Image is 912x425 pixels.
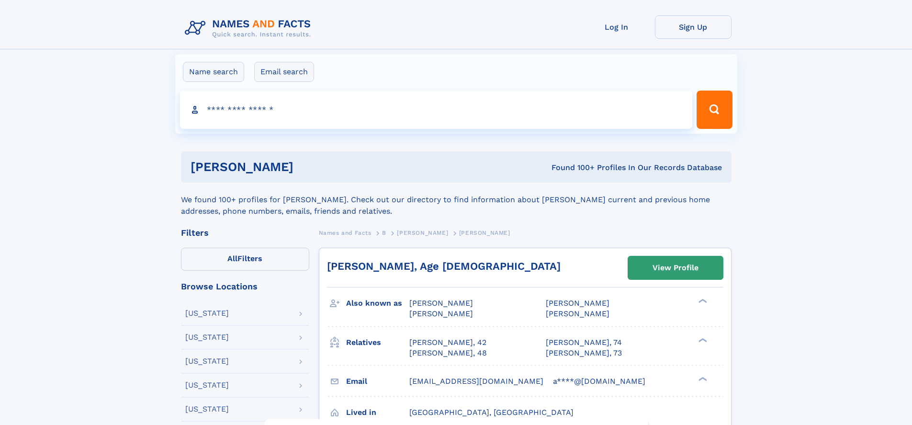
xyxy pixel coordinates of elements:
[185,381,229,389] div: [US_STATE]
[346,334,409,351] h3: Relatives
[185,310,229,317] div: [US_STATE]
[696,337,708,343] div: ❯
[183,62,244,82] label: Name search
[653,257,698,279] div: View Profile
[327,260,561,272] a: [PERSON_NAME], Age [DEMOGRAPHIC_DATA]
[382,227,386,239] a: B
[628,256,723,279] a: View Profile
[546,337,622,348] a: [PERSON_NAME], 74
[181,183,732,217] div: We found 100+ profiles for [PERSON_NAME]. Check out our directory to find information about [PERS...
[578,15,655,39] a: Log In
[181,15,319,41] img: Logo Names and Facts
[346,373,409,390] h3: Email
[254,62,314,82] label: Email search
[180,91,693,129] input: search input
[409,348,487,358] a: [PERSON_NAME], 48
[397,230,448,236] span: [PERSON_NAME]
[409,309,473,318] span: [PERSON_NAME]
[546,309,609,318] span: [PERSON_NAME]
[697,91,732,129] button: Search Button
[422,162,722,173] div: Found 100+ Profiles In Our Records Database
[181,248,309,271] label: Filters
[696,376,708,382] div: ❯
[409,299,473,308] span: [PERSON_NAME]
[397,227,448,239] a: [PERSON_NAME]
[409,408,574,417] span: [GEOGRAPHIC_DATA], [GEOGRAPHIC_DATA]
[185,357,229,365] div: [US_STATE]
[185,333,229,341] div: [US_STATE]
[546,299,609,308] span: [PERSON_NAME]
[346,404,409,421] h3: Lived in
[696,298,708,304] div: ❯
[546,348,622,358] a: [PERSON_NAME], 73
[185,405,229,413] div: [US_STATE]
[181,229,309,237] div: Filters
[191,161,423,173] h1: [PERSON_NAME]
[459,230,510,236] span: [PERSON_NAME]
[227,254,237,263] span: All
[346,295,409,311] h3: Also known as
[181,282,309,291] div: Browse Locations
[382,230,386,236] span: B
[409,377,543,386] span: [EMAIL_ADDRESS][DOMAIN_NAME]
[409,337,486,348] a: [PERSON_NAME], 42
[655,15,732,39] a: Sign Up
[319,227,372,239] a: Names and Facts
